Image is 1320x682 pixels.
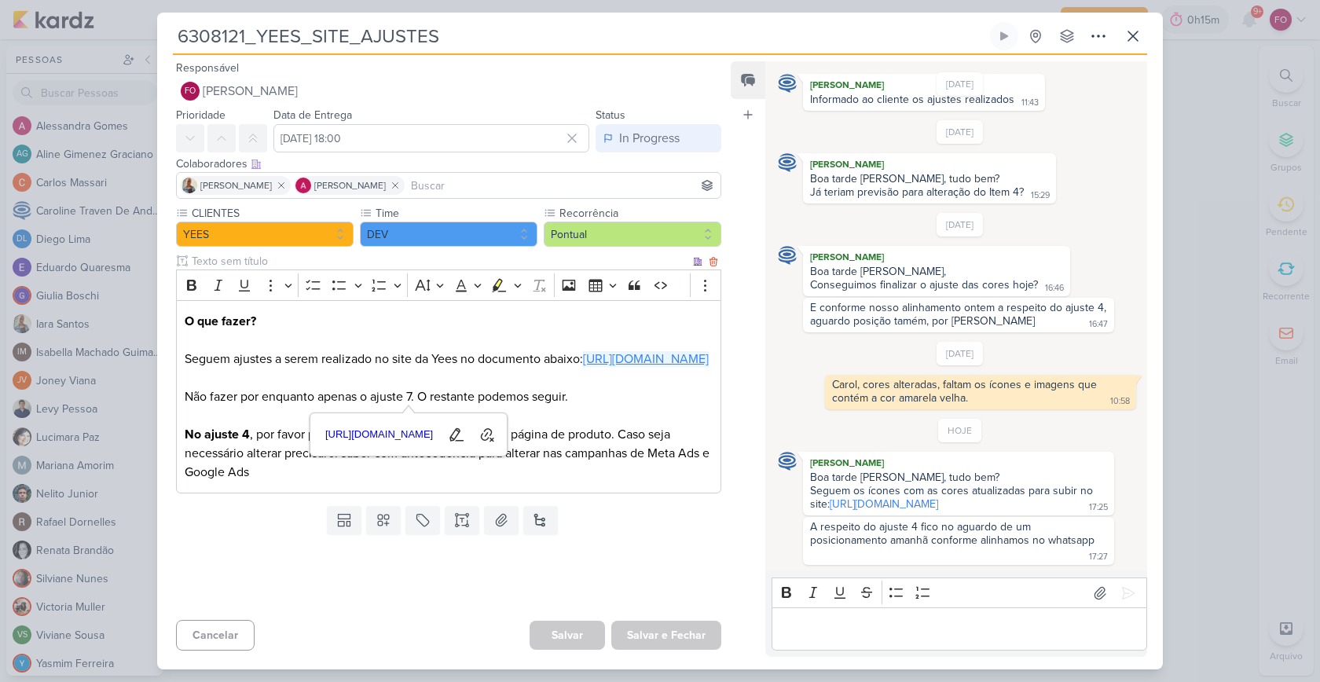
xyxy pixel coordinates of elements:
[314,178,386,192] span: [PERSON_NAME]
[778,452,797,471] img: Caroline Traven De Andrade
[190,205,354,222] label: CLIENTES
[806,455,1111,471] div: [PERSON_NAME]
[176,300,721,494] div: Editor editing area: main
[558,205,721,222] label: Recorrência
[374,205,537,222] label: Time
[1110,395,1130,408] div: 10:58
[176,61,239,75] label: Responsável
[806,249,1067,265] div: [PERSON_NAME]
[778,74,797,93] img: Caroline Traven De Andrade
[173,22,987,50] input: Kard Sem Título
[200,178,272,192] span: [PERSON_NAME]
[295,178,311,193] img: Alessandra Gomes
[181,82,200,101] div: Fabio Oliveira
[830,497,938,511] a: [URL][DOMAIN_NAME]
[176,222,354,247] button: YEES
[360,222,537,247] button: DEV
[185,313,256,329] strong: O que fazer?
[806,156,1053,172] div: [PERSON_NAME]
[320,423,439,447] a: [URL][DOMAIN_NAME]
[189,253,690,269] input: Texto sem título
[203,82,298,101] span: [PERSON_NAME]
[176,77,721,105] button: FO [PERSON_NAME]
[185,427,250,442] strong: No ajuste 4
[321,425,438,444] span: [URL][DOMAIN_NAME]
[176,269,721,300] div: Editor toolbar
[1021,97,1039,109] div: 11:43
[772,577,1147,608] div: Editor toolbar
[619,129,680,148] div: In Progress
[832,378,1100,405] div: Carol, cores alteradas, faltam os ícones e imagens que contém a cor amarela velha.
[778,246,797,265] img: Caroline Traven De Andrade
[185,312,713,482] p: Seguem ajustes a serem realizado no site da Yees no documento abaixo: Não fazer por enquanto apen...
[806,77,1042,93] div: [PERSON_NAME]
[1045,282,1064,295] div: 16:46
[810,278,1038,291] div: Conseguimos finalizar o ajuste das cores hoje?
[273,124,589,152] input: Select a date
[596,124,721,152] button: In Progress
[810,484,1096,511] div: Seguem os ícones com as cores atualizadas para subir no site:
[810,471,1107,484] div: Boa tarde [PERSON_NAME], tudo bem?
[544,222,721,247] button: Pontual
[810,265,1063,278] div: Boa tarde [PERSON_NAME],
[176,156,721,172] div: Colaboradores
[810,520,1094,547] div: A respeito do ajuste 4 fico no aguardo de um posicionamento amanhã conforme alinhamos no whatsapp
[810,301,1109,328] div: E conforme nosso alinhamento ontem a respeito do ajuste 4, aguardo posição tamém, por [PERSON_NAME]
[778,153,797,172] img: Caroline Traven De Andrade
[185,87,196,96] p: FO
[810,172,1049,185] div: Boa tarde [PERSON_NAME], tudo bem?
[810,93,1014,106] div: Informado ao cliente os ajustes realizados
[583,351,709,367] a: [URL][DOMAIN_NAME]
[408,176,717,195] input: Buscar
[181,178,197,193] img: Iara Santos
[273,108,352,122] label: Data de Entrega
[1089,501,1108,514] div: 17:25
[176,108,225,122] label: Prioridade
[1089,551,1108,563] div: 17:27
[1031,189,1050,202] div: 15:29
[998,30,1010,42] div: Ligar relógio
[1089,318,1108,331] div: 16:47
[596,108,625,122] label: Status
[810,185,1024,199] div: Já teriam previsão para alteração do Item 4?
[772,607,1147,651] div: Editor editing area: main
[176,620,255,651] button: Cancelar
